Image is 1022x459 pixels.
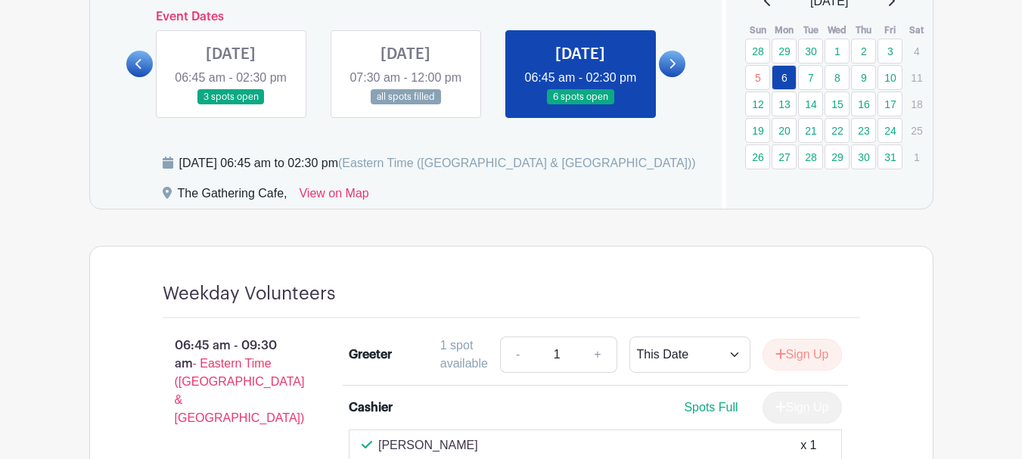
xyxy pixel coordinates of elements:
[745,118,770,143] a: 19
[825,144,850,169] a: 29
[903,23,930,38] th: Sat
[850,23,877,38] th: Thu
[904,119,929,142] p: 25
[798,118,823,143] a: 21
[579,336,617,373] a: +
[772,39,797,64] a: 29
[878,144,902,169] a: 31
[878,91,902,116] a: 17
[877,23,903,38] th: Fri
[798,65,823,90] a: 7
[878,39,902,64] a: 3
[851,65,876,90] a: 9
[772,65,797,90] a: 6
[153,10,660,24] h6: Event Dates
[800,436,816,454] div: x 1
[851,39,876,64] a: 2
[825,91,850,116] a: 15
[798,144,823,169] a: 28
[904,66,929,89] p: 11
[178,185,287,209] div: The Gathering Cafe,
[771,23,797,38] th: Mon
[772,144,797,169] a: 27
[851,118,876,143] a: 23
[904,39,929,63] p: 4
[138,330,325,433] p: 06:45 am - 09:30 am
[825,65,850,90] a: 8
[851,91,876,116] a: 16
[684,401,738,414] span: Spots Full
[798,91,823,116] a: 14
[798,39,823,64] a: 30
[744,23,771,38] th: Sun
[825,118,850,143] a: 22
[745,39,770,64] a: 28
[500,336,535,373] a: -
[824,23,850,38] th: Wed
[338,157,696,169] span: (Eastern Time ([GEOGRAPHIC_DATA] & [GEOGRAPHIC_DATA]))
[745,91,770,116] a: 12
[878,118,902,143] a: 24
[825,39,850,64] a: 1
[745,65,770,90] a: 5
[745,144,770,169] a: 26
[904,92,929,116] p: 18
[797,23,824,38] th: Tue
[378,436,478,454] p: [PERSON_NAME]
[179,154,696,172] div: [DATE] 06:45 am to 02:30 pm
[878,65,902,90] a: 10
[163,283,336,305] h4: Weekday Volunteers
[772,91,797,116] a: 13
[851,144,876,169] a: 30
[440,336,488,373] div: 1 spot available
[904,145,929,169] p: 1
[772,118,797,143] a: 20
[175,357,305,424] span: - Eastern Time ([GEOGRAPHIC_DATA] & [GEOGRAPHIC_DATA])
[349,346,392,364] div: Greeter
[349,399,393,417] div: Cashier
[299,185,368,209] a: View on Map
[763,339,842,371] button: Sign Up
